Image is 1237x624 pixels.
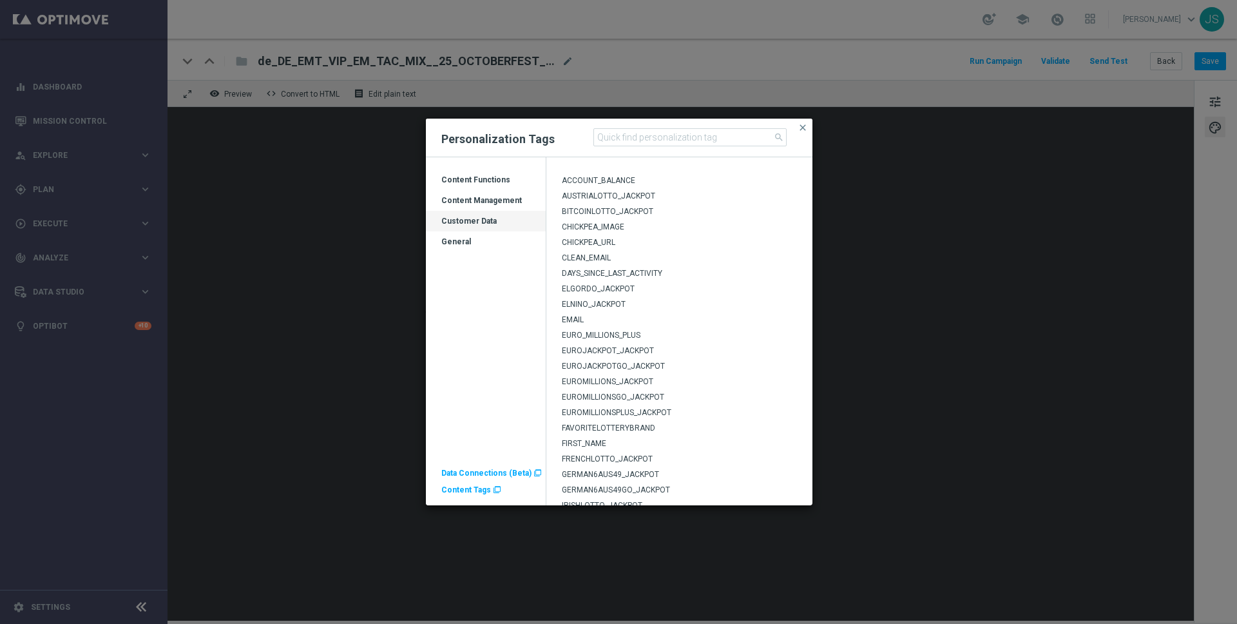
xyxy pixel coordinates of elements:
[546,220,813,235] div: Press SPACE to select this row.
[562,176,635,185] span: ACCOUNT_BALANCE
[546,297,813,313] div: Press SPACE to select this row.
[562,501,642,510] span: IRISHLOTTO_JACKPOT
[562,393,664,402] span: EUROMILLIONSGO_JACKPOT
[546,328,813,344] div: Press SPACE to select this row.
[562,207,653,216] span: BITCOINLOTTO_JACKPOT
[546,344,813,359] div: Press SPACE to select this row.
[546,359,813,375] div: Press SPACE to select this row.
[562,470,659,479] span: GERMAN6AUS49_JACKPOT
[546,313,813,328] div: Press SPACE to select this row.
[546,405,813,421] div: Press SPACE to select this row.
[426,211,546,231] div: Press SPACE to deselect this row.
[562,331,640,340] span: EURO_MILLIONS_PLUS
[533,469,541,477] span: 
[546,189,813,204] div: Press SPACE to select this row.
[441,469,532,478] span: Data Connections (Beta)
[562,300,626,309] span: ELNINO_JACKPOT
[426,195,546,216] div: Content Management
[562,191,655,200] span: AUSTRIALOTTO_JACKPOT
[546,498,813,514] div: Press SPACE to select this row.
[546,251,813,266] div: Press SPACE to select this row.
[546,375,813,390] div: Press SPACE to select this row.
[562,346,654,355] span: EUROJACKPOT_JACKPOT
[546,483,813,498] div: Press SPACE to select this row.
[562,377,653,386] span: EUROMILLIONS_JACKPOT
[546,282,813,297] div: Press SPACE to select this row.
[546,452,813,467] div: Press SPACE to select this row.
[546,173,813,189] div: Press SPACE to select this row.
[546,421,813,436] div: Press SPACE to select this row.
[441,132,555,147] h2: Personalization Tags
[562,408,671,417] span: EUROMILLIONSPLUS_JACKPOT
[493,486,501,494] span: 
[546,390,813,405] div: Press SPACE to select this row.
[562,238,615,247] span: CHICKPEA_URL
[562,485,670,494] span: GERMAN6AUS49GO_JACKPOT
[546,266,813,282] div: Press SPACE to select this row.
[426,237,546,257] div: General
[441,485,491,494] span: Content Tags
[774,132,784,142] span: search
[426,216,546,237] div: Customer Data
[562,315,584,324] span: EMAIL
[562,439,606,448] span: FIRST_NAME
[593,128,787,146] input: Quick find personalization tag
[562,269,662,278] span: DAYS_SINCE_LAST_ACTIVITY
[562,362,665,371] span: EUROJACKPOTGO_JACKPOT
[546,235,813,251] div: Press SPACE to select this row.
[562,284,635,293] span: ELGORDO_JACKPOT
[562,424,655,433] span: FAVORITELOTTERYBRAND
[426,231,546,252] div: Press SPACE to select this row.
[546,467,813,483] div: Press SPACE to select this row.
[562,454,653,463] span: FRENCHLOTTO_JACKPOT
[546,436,813,452] div: Press SPACE to select this row.
[426,170,546,190] div: Press SPACE to select this row.
[562,222,624,231] span: CHICKPEA_IMAGE
[798,122,808,133] span: close
[426,175,546,195] div: Content Functions
[562,253,611,262] span: CLEAN_EMAIL
[426,190,546,211] div: Press SPACE to select this row.
[546,204,813,220] div: Press SPACE to select this row.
